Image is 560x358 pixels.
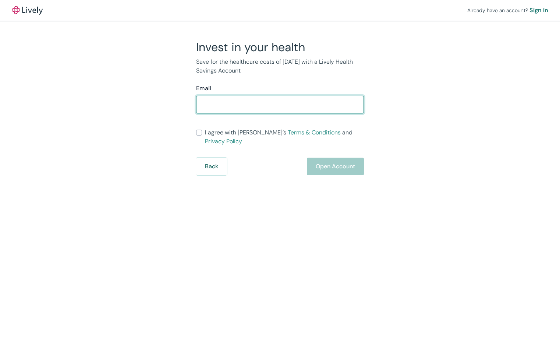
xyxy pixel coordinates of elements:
[196,40,364,55] h2: Invest in your health
[467,6,548,15] div: Already have an account?
[205,128,364,146] span: I agree with [PERSON_NAME]’s and
[288,129,341,136] a: Terms & Conditions
[196,57,364,75] p: Save for the healthcare costs of [DATE] with a Lively Health Savings Account
[205,137,242,145] a: Privacy Policy
[196,158,227,175] button: Back
[196,84,211,93] label: Email
[12,6,43,15] a: LivelyLively
[529,6,548,15] a: Sign in
[12,6,43,15] img: Lively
